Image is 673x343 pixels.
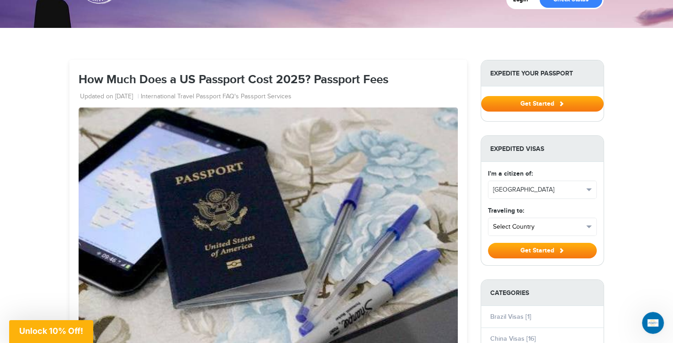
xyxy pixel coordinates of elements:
[488,169,533,178] label: I'm a citizen of:
[490,335,536,343] a: China Visas [16]
[490,313,531,321] a: Brazil Visas [1]
[9,320,93,343] div: Unlock 10% Off!
[141,92,194,102] a: International Travel
[79,74,458,87] h1: How Much Does a US Passport Cost 2025? Passport Fees
[493,185,583,194] span: [GEOGRAPHIC_DATA]
[493,222,583,231] span: Select Country
[481,60,604,86] strong: Expedite Your Passport
[488,181,596,198] button: [GEOGRAPHIC_DATA]
[488,206,524,215] label: Traveling to:
[80,92,139,102] li: Updated on [DATE]
[481,100,604,107] a: Get Started
[488,218,596,236] button: Select Country
[19,326,83,336] span: Unlock 10% Off!
[488,243,597,258] button: Get Started
[642,312,664,334] iframe: Intercom live chat
[241,92,291,102] a: Passport Services
[481,136,604,162] strong: Expedited Visas
[481,280,604,306] strong: Categories
[481,96,604,112] button: Get Started
[196,92,239,102] a: Passport FAQ's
